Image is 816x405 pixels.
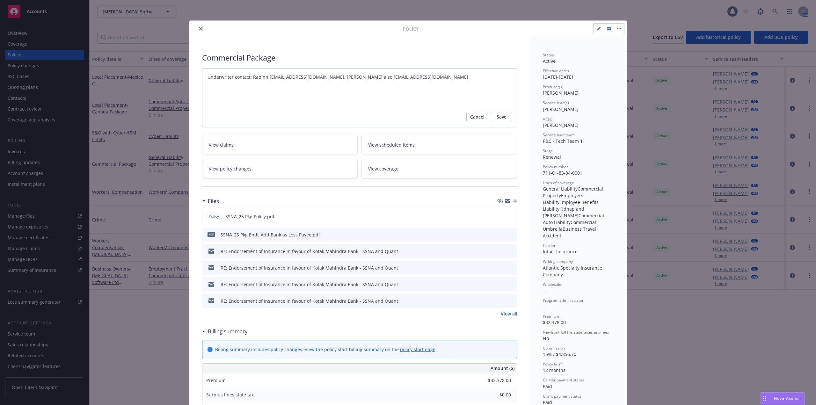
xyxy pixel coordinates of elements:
div: RE: Endorsement of Insurance in favour of Kotak Mahindra Bank - SSNA and Quant [221,281,398,288]
span: Lines of coverage [543,180,574,185]
span: View claims [209,141,234,148]
a: View coverage [361,159,517,179]
button: Save [491,112,512,122]
span: Policy [208,213,220,219]
span: 711-01-83-84-0001 [543,170,582,176]
div: Drag to move [761,393,769,405]
h3: Billing summary [208,327,248,336]
button: close [197,25,205,33]
span: - [543,303,544,309]
span: $32,378.00 [543,319,566,325]
span: Policy term [543,361,563,367]
div: Billing summary [202,327,248,336]
span: Commission [543,345,565,351]
span: Writing company [543,259,573,264]
textarea: Underwriter contact: Rabinn [EMAIL_ADDRESS][DOMAIN_NAME], [PERSON_NAME] also [EMAIL_ADDRESS][DOMA... [202,68,517,127]
span: Commercial Auto Liability [543,213,605,225]
span: 12 months [543,367,565,373]
span: Paid [543,383,552,389]
button: preview file [509,213,514,220]
div: Billing summary includes policy changes. View the policy start billing summary on the . [215,346,437,353]
span: Stage [543,148,553,154]
button: download file [499,281,504,288]
span: Wholesaler [543,282,563,287]
span: Save [497,112,506,122]
span: Employee Benefits Liability [543,199,600,212]
span: Amount ($) [491,365,514,372]
div: RE: Endorsement of Insurance in favour of Kotak Mahindra Bank - SSNA and Quant [221,264,398,271]
button: Nova Assist [761,392,805,405]
span: Service lead(s) [543,100,569,105]
span: [PERSON_NAME] [543,90,579,96]
input: 0.00 [473,390,515,400]
span: Active [543,58,556,64]
div: [DATE] - [DATE] [543,68,614,80]
h3: Files [208,197,219,205]
span: AC(s) [543,116,552,122]
span: Status [543,52,554,58]
span: Cancel [470,112,484,122]
span: Kidnap and [PERSON_NAME] [543,206,586,219]
span: View policy changes [209,165,251,172]
button: preview file [509,231,515,238]
a: policy start page [400,346,435,352]
span: [PERSON_NAME] [543,106,579,112]
div: Files [202,197,219,205]
input: 0.00 [473,376,515,385]
span: Client payment status [543,394,581,399]
span: Policy [403,25,419,32]
button: download file [499,231,504,238]
span: Surplus lines state tax [206,392,254,398]
span: Producer(s) [543,84,564,90]
span: View scheduled items [368,141,415,148]
span: [PERSON_NAME] [543,122,579,128]
span: Premium [543,314,559,319]
button: download file [499,248,504,255]
a: View policy changes [202,159,358,179]
span: 15% / $4,856.70 [543,351,576,357]
span: View coverage [368,165,398,172]
span: Business Travel Accident [543,226,597,239]
span: Intact Insurance [543,249,578,255]
button: preview file [509,298,515,304]
span: pdf [208,232,215,237]
span: Atlantic Specialty Insurance Company [543,265,603,278]
span: Effective dates [543,68,569,74]
div: SSNA_25 Pkg Endt_Add Bank as Loss Payee.pdf [221,231,320,238]
span: Newfront will file state taxes and fees [543,329,609,335]
div: RE: Endorsement of Insurance in favour of Kotak Mahindra Bank - SSNA and Quant [221,298,398,304]
span: Employers Liability [543,192,585,205]
a: View all [501,310,517,317]
span: Service lead team [543,132,575,138]
span: - [543,287,544,293]
button: download file [499,213,504,220]
button: Cancel [466,112,488,122]
button: preview file [509,281,515,288]
span: P&C - Tech Team 1 [543,138,583,144]
span: Carrier payment status [543,377,584,383]
span: Policy number [543,164,568,170]
span: Commercial Property [543,186,604,199]
span: Premium [206,377,226,383]
span: Carrier [543,243,556,248]
span: Nova Assist [774,396,799,401]
div: Commercial Package [202,52,517,63]
span: General Liability [543,186,578,192]
span: Program administrator [543,298,584,303]
span: SSNA_25 Pkg Policy.pdf [225,213,274,220]
span: Renewal [543,154,561,160]
button: download file [499,264,504,271]
span: No [543,335,549,341]
span: Commercial Umbrella [543,219,597,232]
button: preview file [509,248,515,255]
button: download file [499,298,504,304]
a: View claims [202,135,358,155]
div: RE: Endorsement of Insurance in favour of Kotak Mahindra Bank - SSNA and Quant [221,248,398,255]
a: View scheduled items [361,135,517,155]
button: preview file [509,264,515,271]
